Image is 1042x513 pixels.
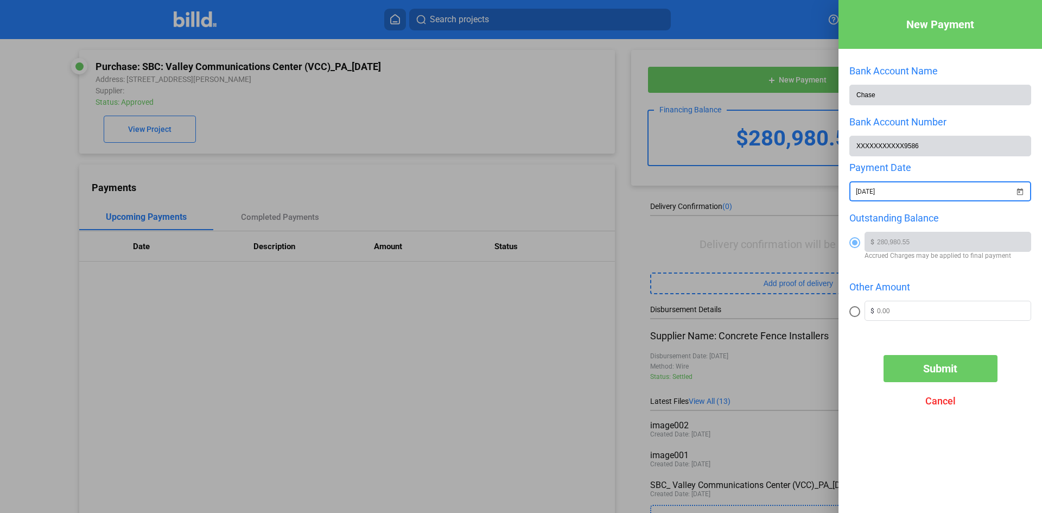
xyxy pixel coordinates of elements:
[884,388,997,415] button: Cancel
[865,232,877,251] span: $
[849,116,1031,128] div: Bank Account Number
[865,252,1031,259] span: Accrued Charges may be applied to final payment
[1014,180,1025,191] button: Open calendar
[865,301,877,320] span: $
[849,162,1031,173] div: Payment Date
[923,362,957,375] span: Submit
[884,355,997,382] button: Submit
[849,281,1031,293] div: Other Amount
[849,212,1031,224] div: Outstanding Balance
[849,65,1031,77] div: Bank Account Name
[877,301,1031,318] input: 0.00
[877,232,1031,249] input: 0.00
[925,395,956,407] span: Cancel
